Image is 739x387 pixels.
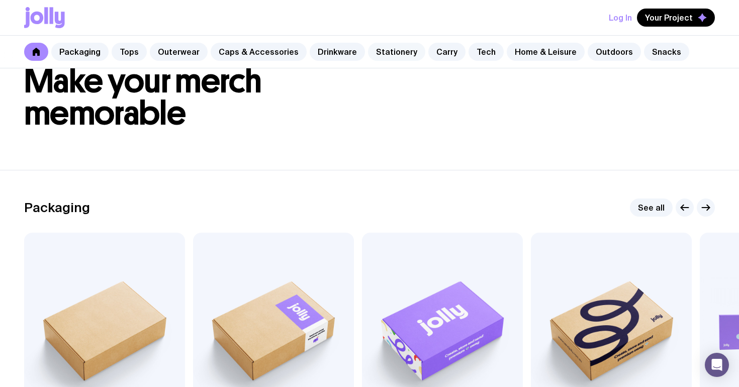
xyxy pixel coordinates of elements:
span: Your Project [645,13,693,23]
div: Open Intercom Messenger [705,353,729,377]
a: Stationery [368,43,425,61]
a: Tops [112,43,147,61]
a: Carry [428,43,466,61]
span: Make your merch memorable [24,61,262,133]
a: Caps & Accessories [211,43,307,61]
a: Snacks [644,43,689,61]
h2: Packaging [24,200,90,215]
a: Drinkware [310,43,365,61]
button: Your Project [637,9,715,27]
a: See all [630,199,673,217]
a: Outerwear [150,43,208,61]
a: Tech [469,43,504,61]
button: Log In [609,9,632,27]
a: Home & Leisure [507,43,585,61]
a: Outdoors [588,43,641,61]
a: Packaging [51,43,109,61]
